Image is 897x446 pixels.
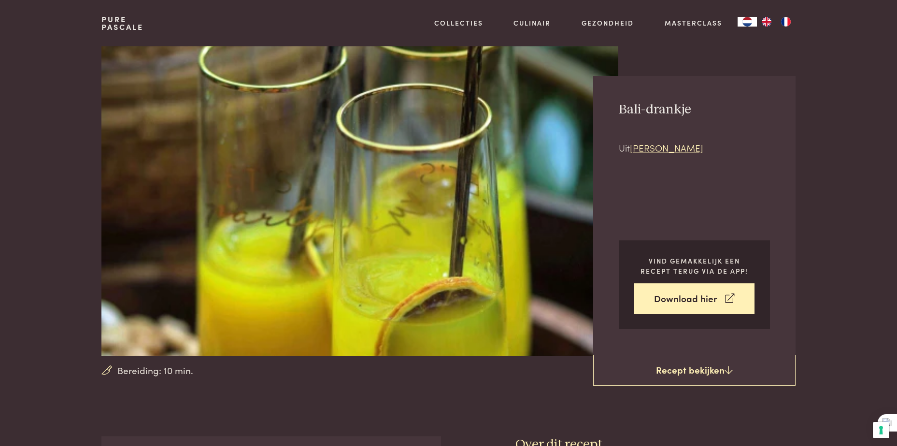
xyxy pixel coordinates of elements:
a: Masterclass [665,18,722,28]
a: NL [738,17,757,27]
a: EN [757,17,776,27]
a: Recept bekijken [593,355,796,386]
img: Bali-drankje [101,46,618,356]
a: FR [776,17,796,27]
a: PurePascale [101,15,143,31]
p: Uit [619,141,703,155]
h2: Bali-drankje [619,101,703,118]
aside: Language selected: Nederlands [738,17,796,27]
a: [PERSON_NAME] [630,141,703,154]
p: Vind gemakkelijk een recept terug via de app! [634,256,755,276]
a: Gezondheid [582,18,634,28]
div: Language [738,17,757,27]
button: Uw voorkeuren voor toestemming voor trackingtechnologieën [873,422,889,438]
a: Download hier [634,283,755,314]
a: Culinair [513,18,551,28]
a: Collecties [434,18,483,28]
span: Bereiding: 10 min. [117,363,193,377]
ul: Language list [757,17,796,27]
